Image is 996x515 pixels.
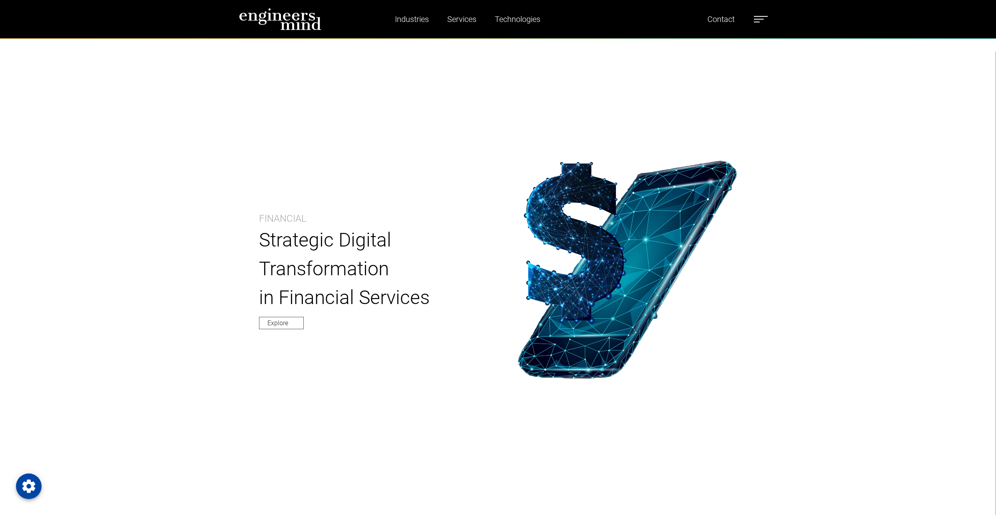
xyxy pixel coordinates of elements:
a: Industries [392,10,432,28]
p: Strategic Digital Transformation [259,226,478,283]
a: Services [444,10,480,28]
p: Financial [259,211,307,226]
a: Contact [704,10,738,28]
img: img [518,161,738,379]
a: Technologies [492,10,544,28]
img: logo [239,8,321,30]
a: Explore [259,317,304,329]
p: in Financial Services [259,283,478,312]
